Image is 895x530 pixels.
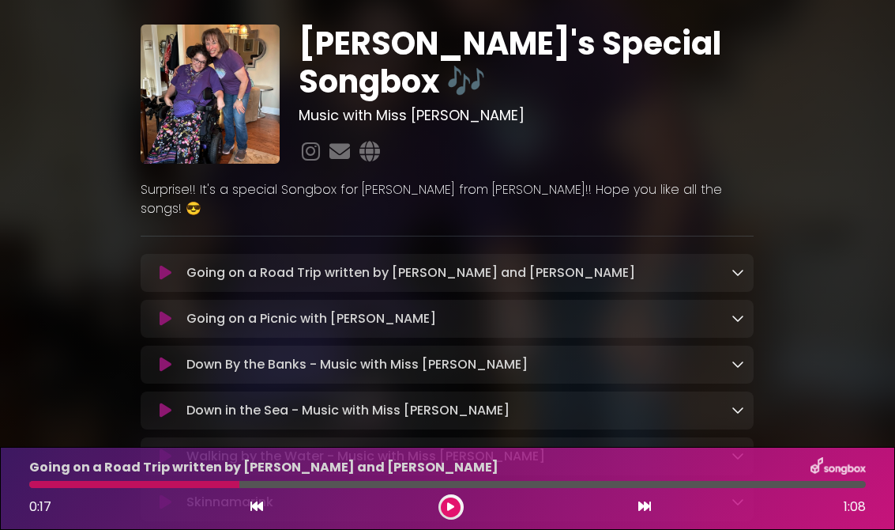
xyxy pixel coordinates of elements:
[186,309,436,328] p: Going on a Picnic with [PERSON_NAME]
[186,401,510,420] p: Down in the Sea - Music with Miss [PERSON_NAME]
[186,263,635,282] p: Going on a Road Trip written by [PERSON_NAME] and [PERSON_NAME]
[299,25,754,100] h1: [PERSON_NAME]'s Special Songbox 🎶
[810,457,866,478] img: songbox-logo-white.png
[29,498,51,516] span: 0:17
[844,498,866,517] span: 1:08
[299,107,754,124] h3: Music with Miss [PERSON_NAME]
[141,180,754,218] p: Surprise!! It's a special Songbox for [PERSON_NAME] from [PERSON_NAME]!! Hope you like all the so...
[141,25,280,164] img: DpsALNU4Qse55zioNQQO
[29,458,498,477] p: Going on a Road Trip written by [PERSON_NAME] and [PERSON_NAME]
[186,355,528,374] p: Down By the Banks - Music with Miss [PERSON_NAME]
